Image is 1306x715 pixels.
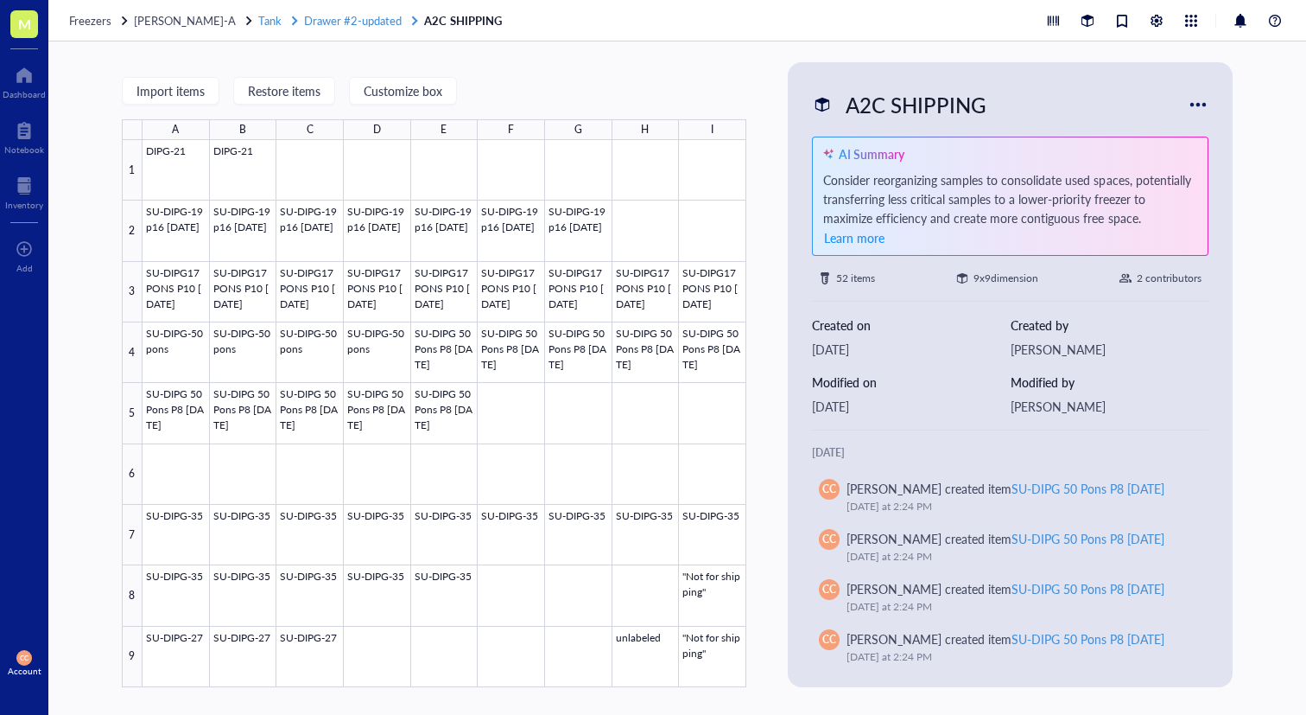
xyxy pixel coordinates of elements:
div: [DATE] at 2:24 PM [846,498,1188,515]
div: Add [16,263,33,273]
div: [DATE] at 2:24 PM [846,598,1188,616]
div: 7 [122,505,143,565]
div: [PERSON_NAME] created item [846,579,1165,598]
span: Customize box [364,84,442,98]
div: C [307,119,314,140]
div: 5 [122,383,143,444]
span: Learn more [824,229,884,246]
div: Consider reorganizing samples to consolidate used spaces, potentially transferring less critical ... [823,170,1197,248]
div: Created by [1011,316,1209,335]
div: 8 [122,565,143,626]
div: [PERSON_NAME] [1011,397,1209,416]
div: 4 [122,322,143,383]
a: CC[PERSON_NAME] created itemSU-DIPG 50 Pons P8 [DATE][DATE] at 2:24 PM [812,522,1208,572]
a: CC[PERSON_NAME] created itemSU-DIPG 50 Pons P8 [DATE][DATE] at 2:24 PM [812,622,1208,673]
button: Customize box [349,77,457,105]
div: B [239,119,246,140]
div: G [574,119,582,140]
div: Modified on [812,373,1011,392]
span: Drawer #2-updated [304,12,402,29]
div: Modified by [1011,373,1209,392]
button: Learn more [823,227,885,248]
div: 2 contributors [1137,270,1201,287]
div: A [172,119,179,140]
div: [DATE] [812,340,1011,359]
div: 9 [122,627,143,687]
a: CC[PERSON_NAME] created itemSU-DIPG 50 Pons P8 [DATE][DATE] at 2:24 PM [812,472,1208,522]
button: Import items [122,77,219,105]
a: A2C SHIPPING [424,13,504,29]
div: SU-DIPG 50 Pons P8 [DATE] [1011,530,1164,547]
div: [PERSON_NAME] created item [846,529,1165,548]
div: E [441,119,447,140]
div: 52 items [836,270,875,287]
div: SU-DIPG 50 Pons P8 [DATE] [1011,480,1164,497]
div: H [641,119,649,140]
a: Freezers [69,13,130,29]
div: 2 [122,201,143,261]
div: SU-DIPG 50 Pons P8 [DATE] [1011,630,1164,648]
div: Notebook [4,144,44,155]
div: [DATE] [812,444,1208,462]
div: Inventory [5,200,43,210]
div: Created on [812,316,1011,335]
div: [DATE] at 2:24 PM [846,648,1188,666]
a: CC[PERSON_NAME] created itemSU-DIPG 50 Pons P8 [DATE][DATE] at 2:24 PM [812,572,1208,622]
a: Inventory [5,172,43,210]
span: [PERSON_NAME]-A [134,12,236,29]
div: D [373,119,381,140]
a: TankDrawer #2-updated [258,13,421,29]
div: SU-DIPG 50 Pons P8 [DATE] [1011,580,1164,597]
span: Freezers [69,12,111,29]
div: Account [8,666,41,676]
span: Restore items [248,84,320,98]
div: AI Summary [839,144,904,163]
span: CC [822,632,836,648]
a: Dashboard [3,61,46,99]
div: [PERSON_NAME] created item [846,479,1165,498]
div: [DATE] at 2:24 PM [846,548,1188,565]
div: 6 [122,444,143,505]
span: CC [822,482,836,497]
div: I [711,119,713,140]
div: 1 [122,140,143,201]
a: [PERSON_NAME]-A [134,13,255,29]
div: Dashboard [3,89,46,99]
span: CC [822,582,836,597]
div: [PERSON_NAME] created item [846,629,1165,648]
a: Notebook [4,117,44,155]
div: A2C SHIPPING [838,86,994,123]
span: Tank [258,12,282,29]
div: [DATE] [812,397,1011,416]
div: F [508,119,514,140]
div: [PERSON_NAME] [1011,340,1209,359]
span: CC [20,654,29,661]
div: 3 [122,262,143,322]
span: Import items [136,84,205,98]
button: Restore items [233,77,335,105]
div: 9 x 9 dimension [973,270,1038,287]
span: M [18,13,31,35]
span: CC [822,532,836,547]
